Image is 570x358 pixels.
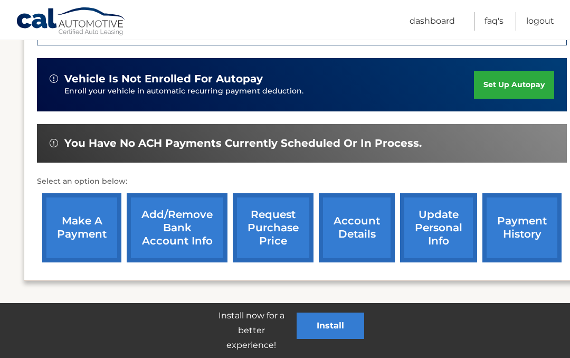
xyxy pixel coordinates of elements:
img: alert-white.svg [50,74,58,83]
p: Select an option below: [37,175,567,188]
span: You have no ACH payments currently scheduled or in process. [64,137,422,150]
p: Install now for a better experience! [206,308,297,353]
a: set up autopay [474,71,554,99]
button: Install [297,313,364,339]
a: request purchase price [233,193,313,262]
img: alert-white.svg [50,139,58,147]
p: Enroll your vehicle in automatic recurring payment deduction. [64,86,474,97]
span: vehicle is not enrolled for autopay [64,72,263,86]
a: payment history [482,193,562,262]
a: Cal Automotive [16,7,127,37]
a: make a payment [42,193,121,262]
a: Logout [526,12,554,31]
a: FAQ's [484,12,503,31]
a: update personal info [400,193,477,262]
a: Dashboard [410,12,455,31]
a: Add/Remove bank account info [127,193,227,262]
a: account details [319,193,395,262]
